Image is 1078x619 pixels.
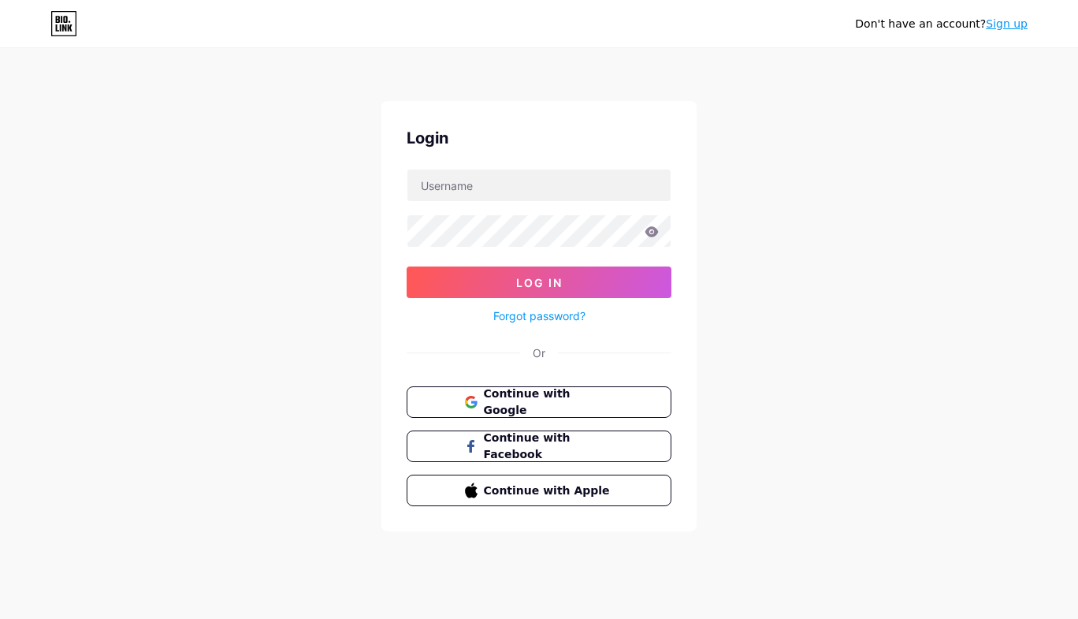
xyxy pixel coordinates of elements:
[407,126,671,150] div: Login
[533,345,545,361] div: Or
[484,430,614,463] span: Continue with Facebook
[407,170,671,201] input: Username
[484,483,614,499] span: Continue with Apple
[407,431,671,462] button: Continue with Facebook
[855,16,1028,32] div: Don't have an account?
[986,17,1028,30] a: Sign up
[484,386,614,419] span: Continue with Google
[407,475,671,506] button: Continue with Apple
[407,386,671,418] button: Continue with Google
[407,267,671,298] button: Log In
[516,276,563,289] span: Log In
[493,308,585,324] a: Forgot password?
